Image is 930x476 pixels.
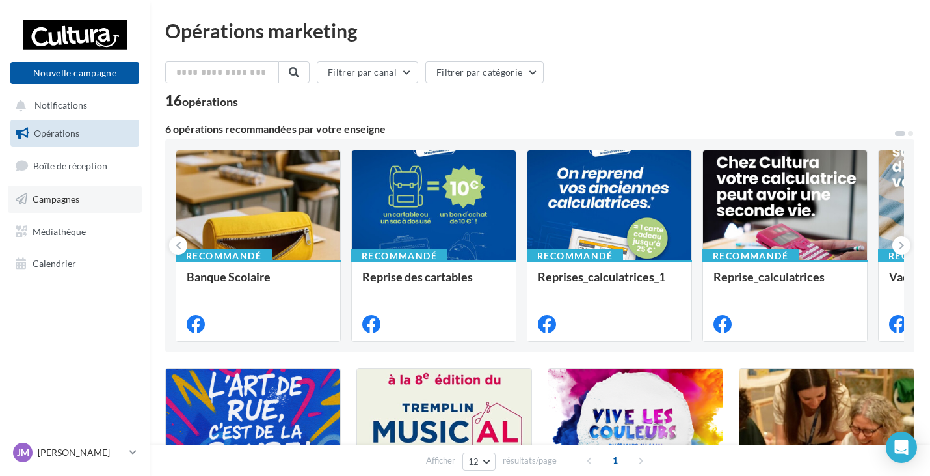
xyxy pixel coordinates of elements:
[33,225,86,236] span: Médiathèque
[10,440,139,465] a: JM [PERSON_NAME]
[886,432,917,463] div: Open Intercom Messenger
[8,186,142,213] a: Campagnes
[527,249,623,263] div: Recommandé
[462,453,496,471] button: 12
[8,250,142,277] a: Calendrier
[351,249,447,263] div: Recommandé
[605,450,626,471] span: 1
[33,160,107,171] span: Boîte de réception
[426,455,455,467] span: Afficher
[33,258,76,269] span: Calendrier
[34,128,79,139] span: Opérations
[165,94,238,108] div: 16
[165,21,914,40] div: Opérations marketing
[8,218,142,245] a: Médiathèque
[33,193,79,204] span: Campagnes
[176,249,272,263] div: Recommandé
[38,446,124,459] p: [PERSON_NAME]
[468,456,479,467] span: 12
[182,96,238,107] div: opérations
[165,124,894,134] div: 6 opérations recommandées par votre enseigne
[538,270,681,296] div: Reprises_calculatrices_1
[362,270,505,296] div: Reprise des cartables
[17,446,29,459] span: JM
[702,249,799,263] div: Recommandé
[503,455,557,467] span: résultats/page
[425,61,544,83] button: Filtrer par catégorie
[8,152,142,180] a: Boîte de réception
[8,120,142,147] a: Opérations
[34,100,87,111] span: Notifications
[317,61,418,83] button: Filtrer par canal
[187,270,330,296] div: Banque Scolaire
[713,270,857,296] div: Reprise_calculatrices
[10,62,139,84] button: Nouvelle campagne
